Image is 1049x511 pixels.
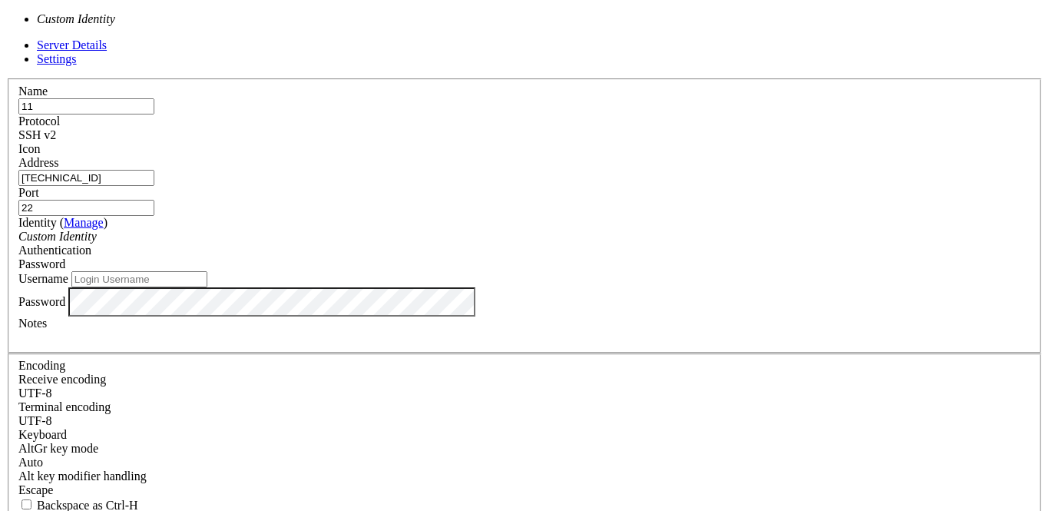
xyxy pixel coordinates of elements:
[18,483,1031,497] div: Escape
[18,456,43,469] span: Auto
[18,387,1031,400] div: UTF-8
[18,373,106,386] label: Set the expected encoding for data received from the host. If the encodings do not match, visual ...
[64,216,104,229] a: Manage
[18,186,39,199] label: Port
[18,414,1031,428] div: UTF-8
[18,483,53,496] span: Escape
[18,170,154,186] input: Host Name or IP
[18,470,147,483] label: Controls how the Alt key is handled. Escape: Send an ESC prefix. 8-Bit: Add 128 to the typed char...
[60,216,108,229] span: ( )
[18,442,98,455] label: Set the expected encoding for data received from the host. If the encodings do not match, visual ...
[18,400,111,413] label: The default terminal encoding. ISO-2022 enables character map translations (like graphics maps). ...
[37,52,77,65] a: Settings
[37,38,107,51] a: Server Details
[18,98,154,114] input: Server Name
[37,12,115,25] i: Custom Identity
[18,317,47,330] label: Notes
[18,414,52,427] span: UTF-8
[18,257,1031,271] div: Password
[18,272,68,285] label: Username
[18,142,40,155] label: Icon
[18,128,56,141] span: SSH v2
[18,156,58,169] label: Address
[18,387,52,400] span: UTF-8
[18,200,154,216] input: Port Number
[18,216,108,229] label: Identity
[18,85,48,98] label: Name
[22,499,31,509] input: Backspace as Ctrl-H
[18,230,1031,244] div: Custom Identity
[18,359,65,372] label: Encoding
[18,456,1031,470] div: Auto
[71,271,207,287] input: Login Username
[18,294,65,307] label: Password
[18,128,1031,142] div: SSH v2
[18,114,60,128] label: Protocol
[18,230,97,243] i: Custom Identity
[18,428,67,441] label: Keyboard
[18,257,65,270] span: Password
[18,244,91,257] label: Authentication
